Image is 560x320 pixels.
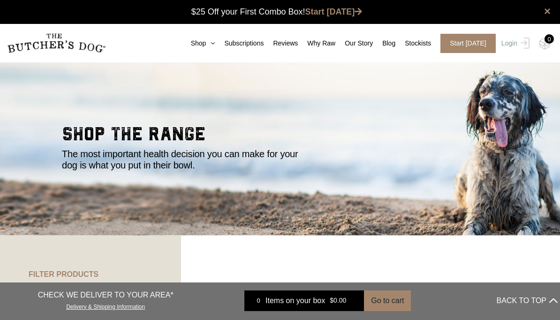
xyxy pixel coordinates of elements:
[215,38,264,48] a: Subscriptions
[251,296,265,305] div: 0
[182,38,215,48] a: Shop
[330,297,333,305] span: $
[62,148,310,171] p: The most important health decision you can make for your dog is what you put in their bowl.
[539,38,551,50] img: TBD_Cart-Empty.png
[499,34,530,53] a: Login
[298,38,335,48] a: Why Raw
[440,34,496,53] span: Start [DATE]
[544,6,551,17] a: close
[38,290,174,301] p: CHECK WE DELIVER TO YOUR AREA*
[431,34,499,53] a: Start [DATE]
[305,7,363,16] a: Start [DATE]
[265,295,325,306] span: Items on your box
[330,297,346,305] bdi: 0.00
[62,125,498,148] h2: shop the range
[66,301,145,310] a: Delivery & Shipping Information
[264,38,298,48] a: Reviews
[335,38,373,48] a: Our Story
[364,290,411,311] button: Go to cart
[545,34,554,44] div: 0
[373,38,395,48] a: Blog
[395,38,431,48] a: Stockists
[497,290,558,312] button: BACK TO TOP
[244,290,364,311] a: 0 Items on your box $0.00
